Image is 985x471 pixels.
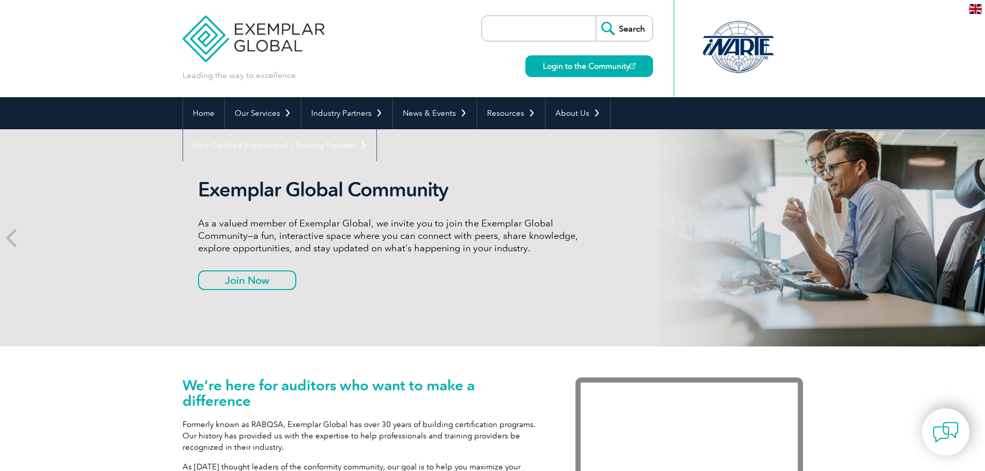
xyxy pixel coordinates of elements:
[301,97,392,129] a: Industry Partners
[969,4,982,14] img: en
[183,419,544,453] p: Formerly known as RABQSA, Exemplar Global has over 30 years of building certification programs. O...
[525,55,653,77] a: Login to the Community
[545,97,610,129] a: About Us
[477,97,545,129] a: Resources
[183,129,376,161] a: Find Certified Professional / Training Provider
[630,63,635,69] img: open_square.png
[198,270,296,290] a: Join Now
[183,70,296,81] p: Leading the way to excellence
[183,377,544,408] h1: We’re here for auditors who want to make a difference
[393,97,477,129] a: News & Events
[225,97,301,129] a: Our Services
[198,178,586,202] h2: Exemplar Global Community
[933,419,959,445] img: contact-chat.png
[198,217,586,254] p: As a valued member of Exemplar Global, we invite you to join the Exemplar Global Community—a fun,...
[596,16,653,41] input: Search
[183,97,224,129] a: Home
